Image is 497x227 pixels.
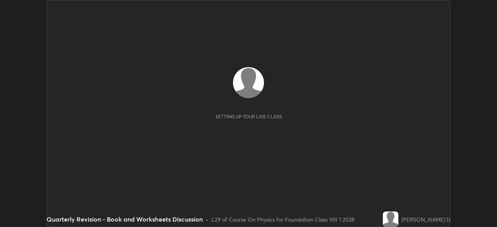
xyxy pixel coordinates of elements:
img: default.png [233,67,264,98]
div: Quarterly Revision - Book and Worksheets Discussion [47,215,203,224]
div: L29 of Course On Physics for Foundation Class VIII 1 2028 [212,215,355,224]
div: • [206,215,209,224]
div: Setting up your live class [215,114,282,120]
img: default.png [383,211,398,227]
div: [PERSON_NAME] D [401,215,450,224]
